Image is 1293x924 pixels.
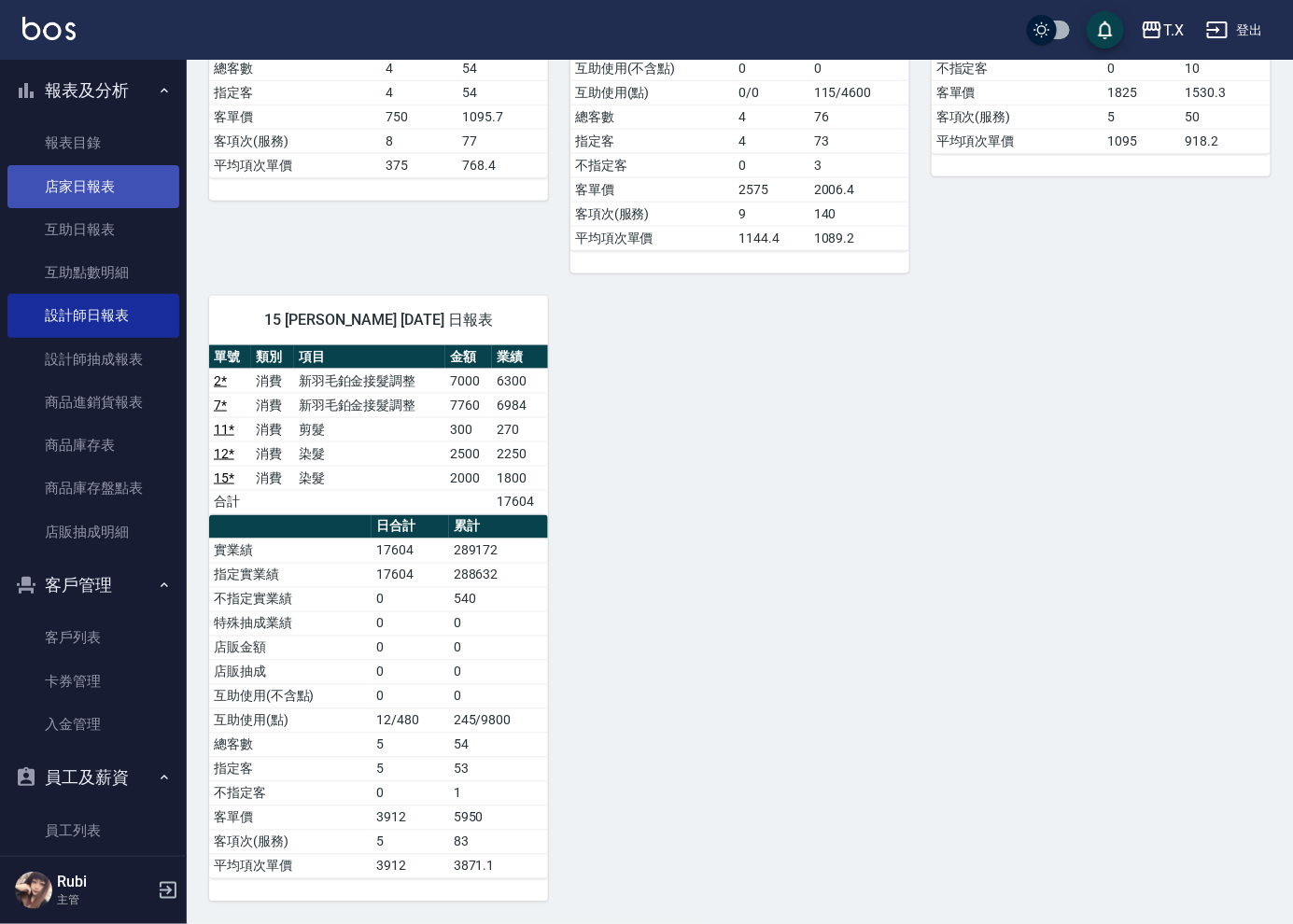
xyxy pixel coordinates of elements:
[445,393,492,417] td: 7760
[570,153,735,177] td: 不指定客
[251,369,293,393] td: 消費
[251,466,293,490] td: 消費
[445,417,492,441] td: 300
[449,563,548,587] td: 288632
[457,80,548,105] td: 54
[372,781,449,805] td: 0
[492,417,548,441] td: 270
[372,611,449,636] td: 0
[209,660,372,684] td: 店販抽成
[382,80,457,105] td: 4
[932,129,1103,153] td: 平均項次單價
[209,563,372,587] td: 指定實業績
[1103,80,1181,105] td: 1825
[209,781,372,805] td: 不指定客
[372,636,449,660] td: 0
[7,467,179,510] a: 商品庫存盤點表
[7,660,179,703] a: 卡券管理
[735,177,809,202] td: 2575
[22,17,76,40] img: Logo
[809,153,909,177] td: 3
[735,226,809,250] td: 1144.4
[449,733,548,757] td: 54
[372,684,449,708] td: 0
[449,587,548,611] td: 540
[7,251,179,294] a: 互助點數明細
[809,202,909,226] td: 140
[294,345,445,370] th: 項目
[449,515,548,539] th: 累計
[372,515,449,539] th: 日合計
[1103,105,1181,129] td: 5
[382,153,457,177] td: 375
[932,56,1103,80] td: 不指定客
[382,129,457,153] td: 8
[382,105,457,129] td: 750
[7,294,179,337] a: 設計師日報表
[445,345,492,370] th: 金額
[809,80,909,105] td: 115/4600
[7,753,179,802] button: 員工及薪資
[372,830,449,854] td: 5
[209,345,548,515] table: a dense table
[809,56,909,80] td: 0
[372,708,449,733] td: 12/480
[1199,13,1271,48] button: 登出
[372,660,449,684] td: 0
[735,153,809,177] td: 0
[7,561,179,609] button: 客戶管理
[209,587,372,611] td: 不指定實業績
[1181,56,1271,80] td: 10
[382,56,457,80] td: 4
[809,177,909,202] td: 2006.4
[372,757,449,781] td: 5
[209,805,372,830] td: 客單價
[492,345,548,370] th: 業績
[449,636,548,660] td: 0
[294,393,445,417] td: 新羽毛鉑金接髮調整
[251,345,293,370] th: 類別
[570,177,735,202] td: 客單價
[735,129,809,153] td: 4
[7,852,179,895] a: 員工離職列表
[449,660,548,684] td: 0
[449,611,548,636] td: 0
[7,809,179,852] a: 員工列表
[735,80,809,105] td: 0/0
[570,202,735,226] td: 客項次(服務)
[372,733,449,757] td: 5
[209,684,372,708] td: 互助使用(不含點)
[209,539,372,563] td: 實業績
[209,611,372,636] td: 特殊抽成業績
[209,854,372,878] td: 平均項次單價
[251,393,293,417] td: 消費
[449,854,548,878] td: 3871.1
[7,424,179,467] a: 商品庫存表
[570,56,735,80] td: 互助使用(不含點)
[294,369,445,393] td: 新羽毛鉑金接髮調整
[449,781,548,805] td: 1
[294,441,445,466] td: 染髮
[209,80,382,105] td: 指定客
[1181,80,1271,105] td: 1530.3
[1181,129,1271,153] td: 918.2
[457,56,548,80] td: 54
[457,129,548,153] td: 77
[372,563,449,587] td: 17604
[7,616,179,659] a: 客戶列表
[57,891,152,908] p: 主管
[372,805,449,830] td: 3912
[735,105,809,129] td: 4
[445,466,492,490] td: 2000
[209,153,382,177] td: 平均項次單價
[570,105,735,129] td: 總客數
[7,208,179,251] a: 互助日報表
[735,202,809,226] td: 9
[209,515,548,879] table: a dense table
[7,165,179,208] a: 店家日報表
[457,105,548,129] td: 1095.7
[1103,129,1181,153] td: 1095
[492,490,548,514] td: 17604
[449,708,548,733] td: 245/9800
[251,417,293,441] td: 消費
